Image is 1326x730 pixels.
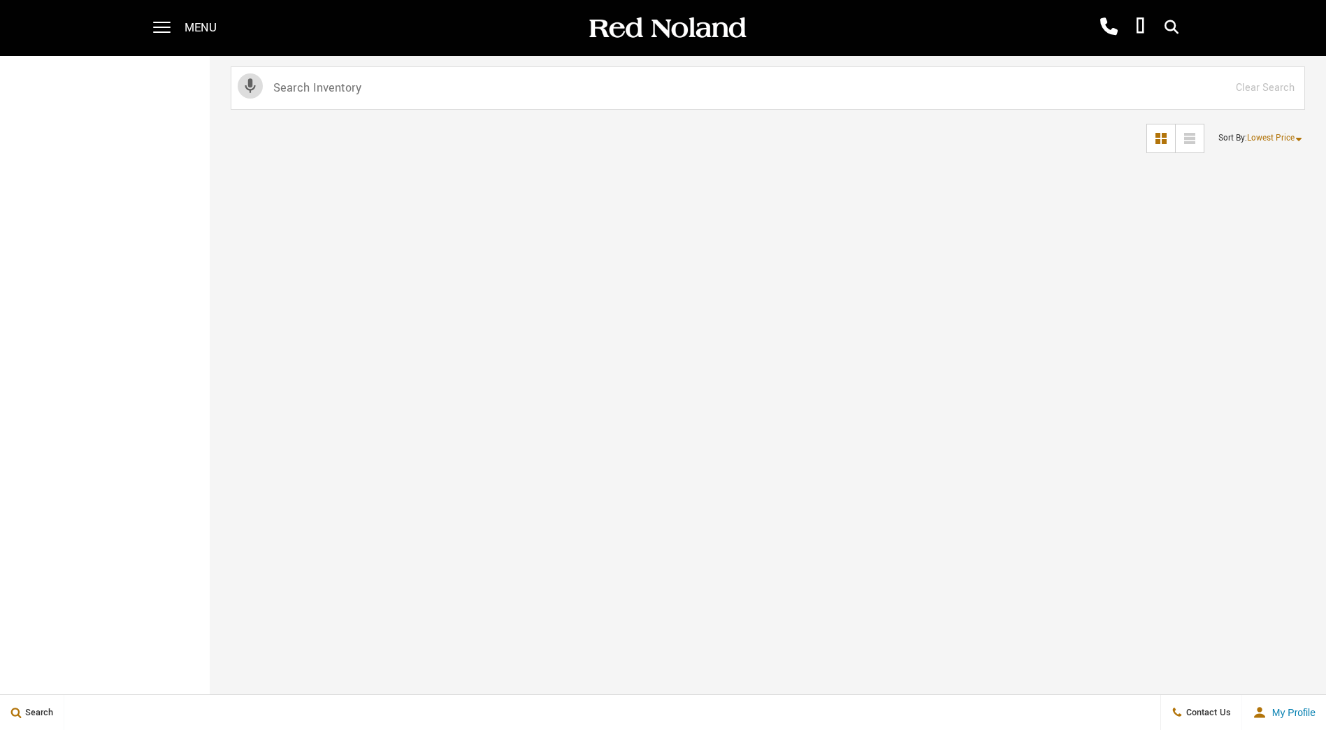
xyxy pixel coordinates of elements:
span: Contact Us [1183,706,1231,719]
svg: Click to toggle on voice search [238,73,263,99]
span: Sort By : [1218,132,1247,144]
input: Search Inventory [231,66,1305,110]
img: Red Noland Auto Group [586,16,747,41]
button: Open user profile menu [1242,695,1326,730]
span: Lowest Price [1247,132,1295,144]
span: My Profile [1267,707,1316,718]
span: Search [22,706,53,719]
